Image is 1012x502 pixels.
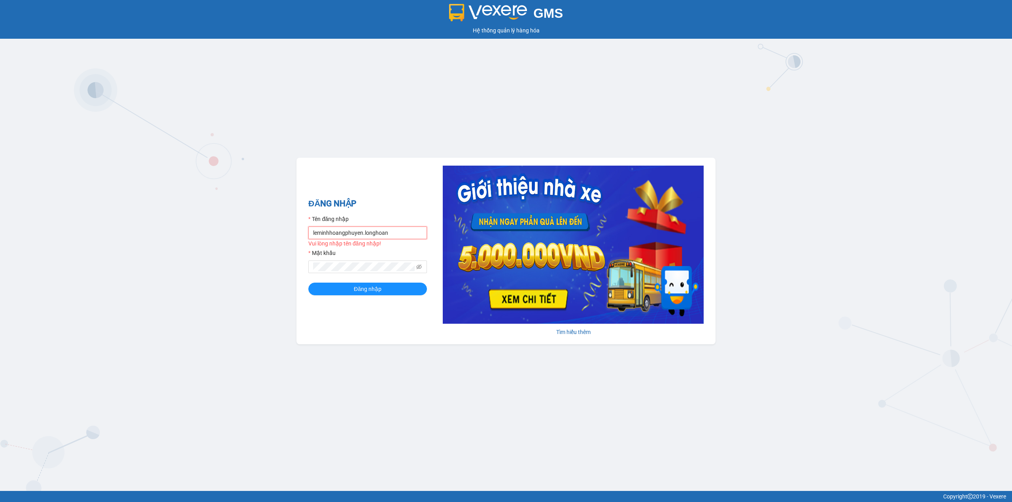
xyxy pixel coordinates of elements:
[967,494,973,499] span: copyright
[354,285,381,293] span: Đăng nhập
[308,283,427,295] button: Đăng nhập
[308,215,349,223] label: Tên đăng nhập
[2,26,1010,35] div: Hệ thống quản lý hàng hóa
[308,249,336,257] label: Mật khẩu
[416,264,422,270] span: eye-invisible
[443,166,704,324] img: banner-0
[449,12,563,18] a: GMS
[443,328,704,336] div: Tìm hiểu thêm
[308,226,427,239] input: Tên đăng nhập
[308,239,427,248] div: Vui lòng nhập tên đăng nhập!
[313,262,415,271] input: Mật khẩu
[449,4,527,21] img: logo 2
[6,492,1006,501] div: Copyright 2019 - Vexere
[308,197,427,210] h2: ĐĂNG NHẬP
[533,6,563,21] span: GMS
